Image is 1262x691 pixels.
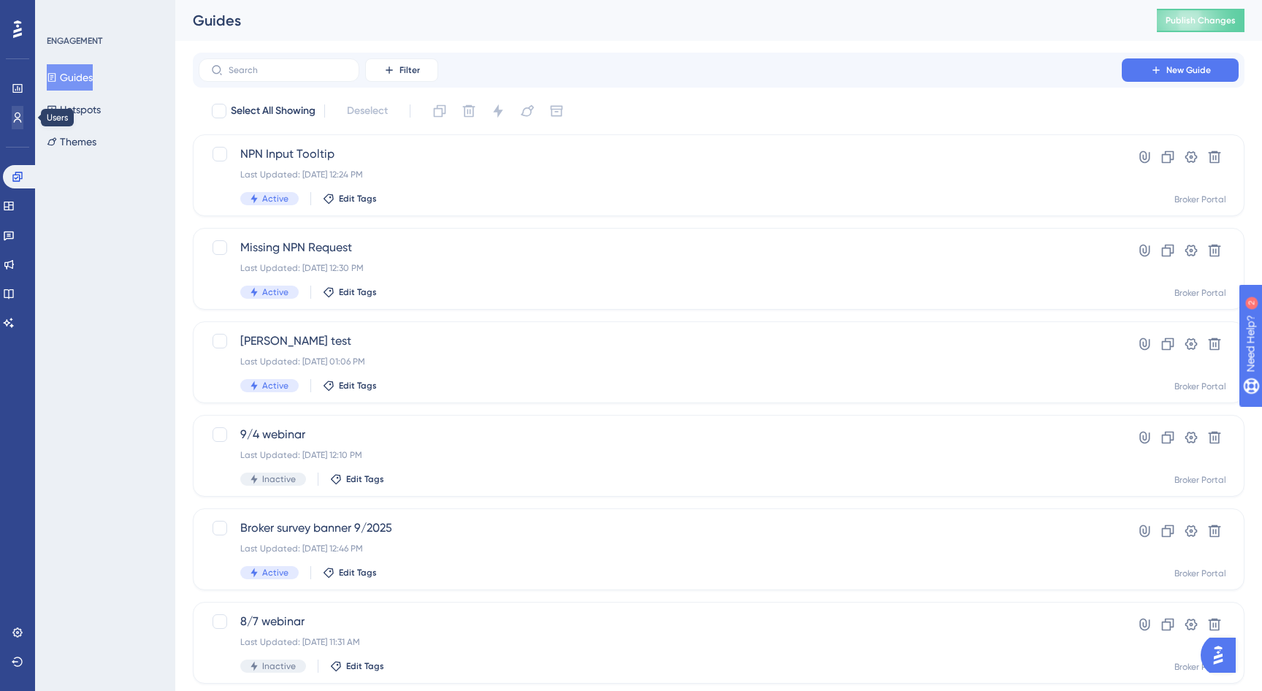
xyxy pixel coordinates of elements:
span: Active [262,286,288,298]
button: Hotspots [47,96,101,123]
div: Last Updated: [DATE] 12:10 PM [240,449,1080,461]
div: Last Updated: [DATE] 11:31 AM [240,636,1080,648]
span: Active [262,380,288,392]
iframe: UserGuiding AI Assistant Launcher [1201,633,1244,677]
div: Broker Portal [1174,474,1226,486]
span: Active [262,567,288,579]
span: Inactive [262,660,296,672]
div: Last Updated: [DATE] 01:06 PM [240,356,1080,367]
button: Guides [47,64,93,91]
button: Edit Tags [323,380,377,392]
span: Edit Tags [346,473,384,485]
button: Edit Tags [330,660,384,672]
span: Broker survey banner 9/2025 [240,519,1080,537]
span: 8/7 webinar [240,613,1080,630]
span: Edit Tags [339,567,377,579]
span: Edit Tags [346,660,384,672]
span: Missing NPN Request [240,239,1080,256]
button: Edit Tags [323,286,377,298]
button: Deselect [334,98,401,124]
div: 2 [102,7,106,19]
button: New Guide [1122,58,1239,82]
button: Edit Tags [330,473,384,485]
input: Search [229,65,347,75]
div: Last Updated: [DATE] 12:30 PM [240,262,1080,274]
button: Edit Tags [323,567,377,579]
div: Broker Portal [1174,381,1226,392]
div: Broker Portal [1174,287,1226,299]
span: Deselect [347,102,388,120]
span: Filter [399,64,420,76]
span: 9/4 webinar [240,426,1080,443]
button: Themes [47,129,96,155]
span: New Guide [1166,64,1211,76]
span: [PERSON_NAME] test [240,332,1080,350]
div: Broker Portal [1174,661,1226,673]
span: Inactive [262,473,296,485]
div: Last Updated: [DATE] 12:46 PM [240,543,1080,554]
span: Select All Showing [231,102,315,120]
button: Edit Tags [323,193,377,205]
span: Active [262,193,288,205]
div: Guides [193,10,1120,31]
button: Publish Changes [1157,9,1244,32]
div: Last Updated: [DATE] 12:24 PM [240,169,1080,180]
span: Edit Tags [339,286,377,298]
div: Broker Portal [1174,194,1226,205]
span: Edit Tags [339,380,377,392]
span: NPN Input Tooltip [240,145,1080,163]
span: Need Help? [34,4,91,21]
span: Edit Tags [339,193,377,205]
div: Broker Portal [1174,568,1226,579]
div: ENGAGEMENT [47,35,102,47]
button: Filter [365,58,438,82]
